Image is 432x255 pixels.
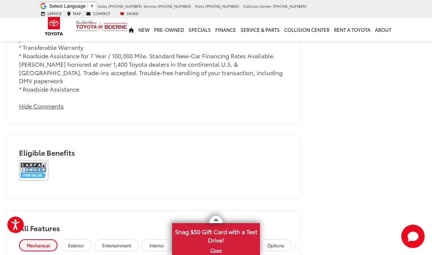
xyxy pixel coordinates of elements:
button: Toggle Chat Window [401,225,425,248]
span: Contact [93,11,110,16]
span: [PHONE_NUMBER] [205,3,239,9]
span: Service [47,11,62,16]
span: Map [73,11,81,16]
a: Rent a Toyota [332,18,373,41]
h2: Eligible Benefits [19,148,288,160]
a: My Saved Vehicles [118,11,141,16]
a: Finance [213,18,238,41]
a: Pre-Owned [152,18,186,41]
svg: Start Chat [401,225,425,248]
a: Specials [186,18,213,41]
span: Options [267,242,284,248]
a: Collision Center [282,18,332,41]
span: Collision Center [243,3,272,9]
span: ▼ [90,3,94,9]
a: Home [126,18,136,41]
a: Contact [84,11,112,16]
a: Map [65,11,83,16]
span: Select Language [49,3,86,9]
img: Vic Vaughan Toyota of Boerne [75,20,128,33]
span: Entertainment [102,242,131,248]
span: [PHONE_NUMBER] [273,3,306,9]
span: Sales [98,3,107,9]
a: About [373,18,394,41]
span: Interior [149,242,164,248]
a: Select Language​ [49,3,94,9]
span: Snag $50 Gift Card with a Test Drive! [173,224,259,246]
img: Toyota [40,14,68,38]
span: Service [144,3,156,9]
a: New [136,18,152,41]
a: Service [39,11,64,16]
span: Exterior [68,242,84,248]
span: Saved [127,11,139,16]
button: Hide Comments [19,102,64,110]
span: [PHONE_NUMBER] [108,3,142,9]
img: CarFax One Owner [19,160,48,181]
a: Service & Parts: Opens in a new tab [238,18,282,41]
h2: All Features [7,212,299,239]
span: Parts [195,3,204,9]
span: [PHONE_NUMBER] [157,3,191,9]
span: ​ [87,3,88,9]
